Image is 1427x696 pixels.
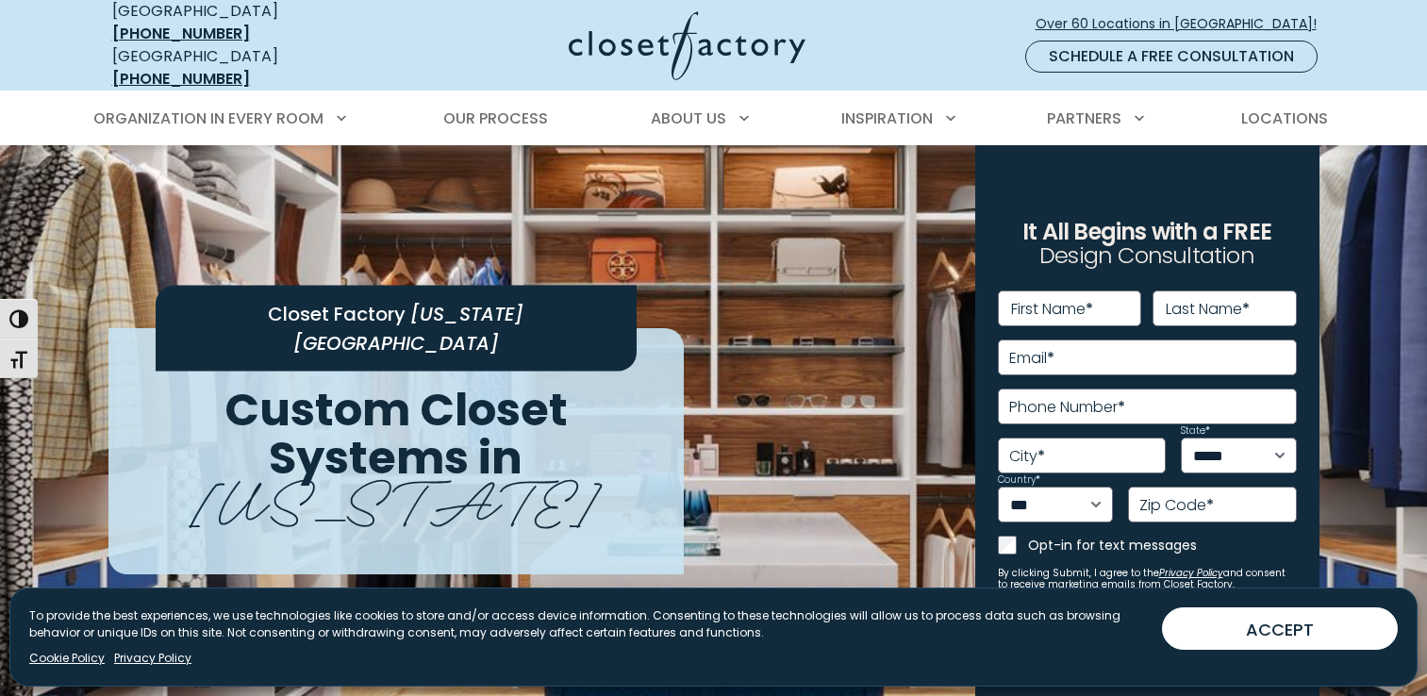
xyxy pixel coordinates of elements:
span: Design Consultation [1039,240,1254,272]
nav: Primary Menu [80,92,1348,145]
label: Country [998,475,1040,485]
label: First Name [1011,302,1093,317]
a: [PHONE_NUMBER] [112,23,250,44]
p: To provide the best experiences, we use technologies like cookies to store and/or access device i... [29,607,1147,641]
label: State [1181,426,1210,436]
label: Zip Code [1139,498,1214,513]
span: Over 60 Locations in [GEOGRAPHIC_DATA]! [1036,14,1332,34]
span: Our Process [443,108,548,129]
span: Organization in Every Room [93,108,324,129]
label: Last Name [1166,302,1250,317]
a: Cookie Policy [29,650,105,667]
a: Over 60 Locations in [GEOGRAPHIC_DATA]! [1035,8,1333,41]
img: Closet Factory Logo [569,11,805,80]
button: ACCEPT [1162,607,1398,650]
a: [PHONE_NUMBER] [112,68,250,90]
label: Email [1009,351,1054,366]
a: Privacy Policy [1159,566,1223,580]
div: [GEOGRAPHIC_DATA] [112,45,386,91]
span: [US_STATE][GEOGRAPHIC_DATA] [293,301,524,356]
span: Inspiration [841,108,933,129]
span: Custom Closet Systems in [224,378,568,489]
span: [US_STATE] [191,454,601,539]
span: About Us [651,108,726,129]
a: Privacy Policy [114,650,191,667]
small: By clicking Submit, I agree to the and consent to receive marketing emails from Closet Factory. [998,568,1297,590]
span: Partners [1047,108,1121,129]
span: Locations [1241,108,1328,129]
label: City [1009,449,1045,464]
a: Schedule a Free Consultation [1025,41,1318,73]
label: Phone Number [1009,400,1125,415]
span: It All Begins with a FREE [1022,216,1271,247]
label: Opt-in for text messages [1028,536,1297,555]
span: Closet Factory [268,301,406,327]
